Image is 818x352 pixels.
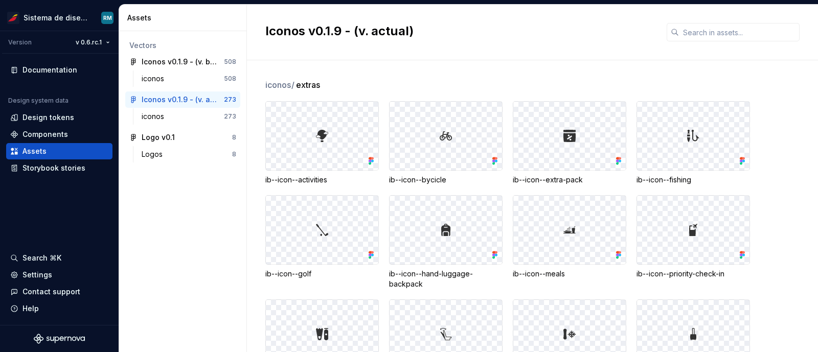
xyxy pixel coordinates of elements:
div: iconos [142,111,168,122]
a: Design tokens [6,109,112,126]
div: iconos [142,74,168,84]
a: iconos508 [138,71,240,87]
button: Search ⌘K [6,250,112,266]
div: RM [103,14,112,22]
div: 8 [232,150,236,158]
button: Sistema de diseño IberiaRM [2,7,117,29]
div: ib--icon--activities [265,175,379,185]
div: Version [8,38,32,46]
div: Logo v0.1 [142,132,175,143]
a: Logos8 [138,146,240,162]
input: Search in assets... [679,23,800,41]
div: ib--icon--extra-pack [513,175,626,185]
div: ib--icon--golf [265,269,379,279]
div: Search ⌘K [22,253,61,263]
div: Logos [142,149,167,159]
div: ib--icon--bycicle [389,175,503,185]
button: v 0.6.rc.1 [71,35,115,50]
div: Design tokens [22,112,74,123]
div: Storybook stories [22,163,85,173]
div: Iconos v0.1.9 - (v. actual) [142,95,218,105]
div: 508 [224,75,236,83]
div: Documentation [22,65,77,75]
div: Settings [22,270,52,280]
a: Iconos v0.1.9 - (v. actual)273 [125,91,240,108]
div: Help [22,303,39,314]
div: Vectors [129,40,236,51]
div: 508 [224,58,236,66]
a: Storybook stories [6,160,112,176]
span: v 0.6.rc.1 [76,38,102,46]
div: Assets [127,13,242,23]
div: ib--icon--meals [513,269,626,279]
svg: Supernova Logo [34,334,85,344]
div: ib--icon--priority-check-in [637,269,750,279]
span: extras [296,79,320,91]
div: Assets [22,146,47,156]
div: Sistema de diseño Iberia [24,13,89,23]
a: Iconos v0.1.9 - (v. beta)508 [125,54,240,70]
a: Settings [6,267,112,283]
a: iconos273 [138,108,240,125]
div: Iconos v0.1.9 - (v. beta) [142,57,218,67]
div: Contact support [22,287,80,297]
div: ib--icon--hand-luggage-backpack [389,269,503,289]
button: Contact support [6,284,112,300]
div: ib--icon--fishing [637,175,750,185]
span: iconos [265,79,295,91]
div: Design system data [8,97,69,105]
a: Logo v0.18 [125,129,240,146]
a: Assets [6,143,112,159]
img: 55604660-494d-44a9-beb2-692398e9940a.png [7,12,19,24]
div: 8 [232,133,236,142]
span: / [291,80,294,90]
a: Documentation [6,62,112,78]
h2: Iconos v0.1.9 - (v. actual) [265,23,654,39]
a: Components [6,126,112,143]
button: Help [6,300,112,317]
div: 273 [224,96,236,104]
div: 273 [224,112,236,121]
div: Components [22,129,68,139]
